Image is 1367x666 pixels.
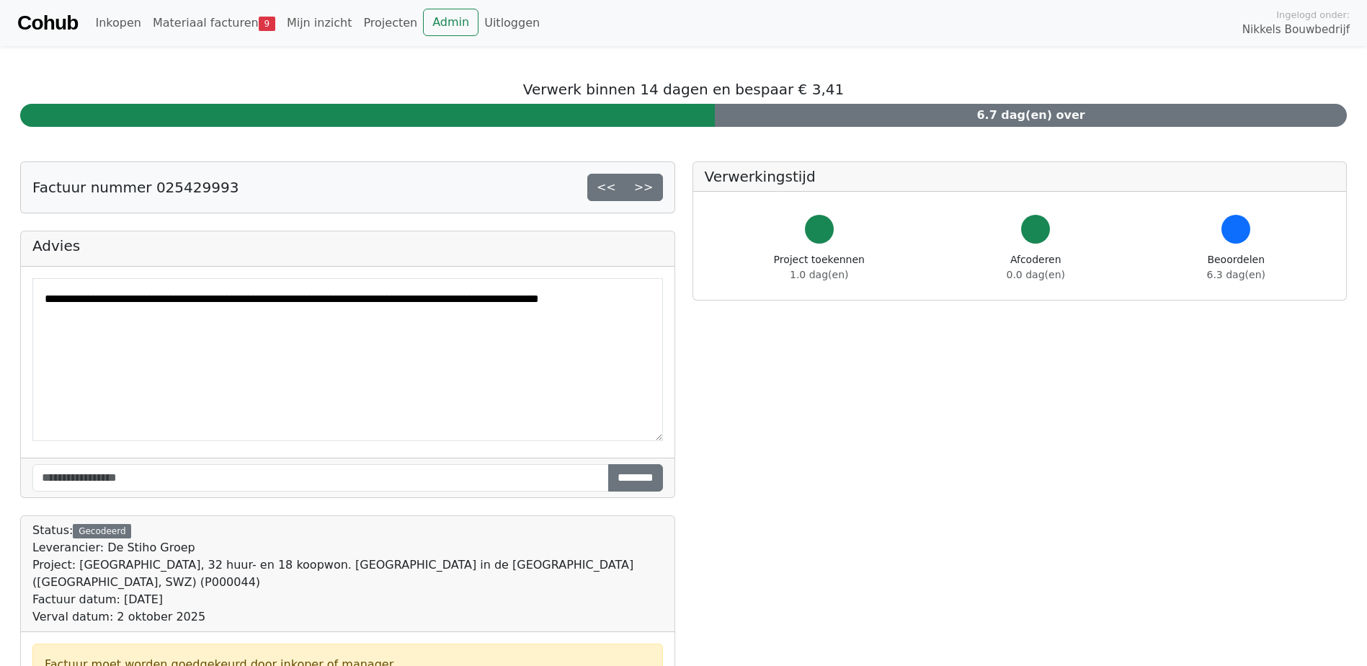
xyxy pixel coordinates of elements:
div: Factuur datum: [DATE] [32,591,663,608]
div: Verval datum: 2 oktober 2025 [32,608,663,626]
div: Status: [32,522,663,626]
span: 9 [259,17,275,31]
a: << [587,174,625,201]
a: Cohub [17,6,78,40]
span: Ingelogd onder: [1276,8,1350,22]
a: >> [625,174,663,201]
a: Admin [423,9,478,36]
a: Mijn inzicht [281,9,358,37]
span: 1.0 dag(en) [790,269,848,280]
h5: Factuur nummer 025429993 [32,179,239,196]
span: 6.3 dag(en) [1207,269,1265,280]
a: Projecten [357,9,423,37]
a: Materiaal facturen9 [147,9,281,37]
div: Gecodeerd [73,524,131,538]
div: Beoordelen [1207,252,1265,283]
a: Uitloggen [478,9,546,37]
div: 6.7 dag(en) over [715,104,1347,127]
a: Inkopen [89,9,146,37]
h5: Verwerkingstijd [705,168,1335,185]
h5: Advies [32,237,663,254]
span: Nikkels Bouwbedrijf [1242,22,1350,38]
div: Project toekennen [774,252,865,283]
h5: Verwerk binnen 14 dagen en bespaar € 3,41 [20,81,1347,98]
div: Project: [GEOGRAPHIC_DATA], 32 huur- en 18 koopwon. [GEOGRAPHIC_DATA] in de [GEOGRAPHIC_DATA] ([G... [32,556,663,591]
span: 0.0 dag(en) [1007,269,1065,280]
div: Afcoderen [1007,252,1065,283]
div: Leverancier: De Stiho Groep [32,539,663,556]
